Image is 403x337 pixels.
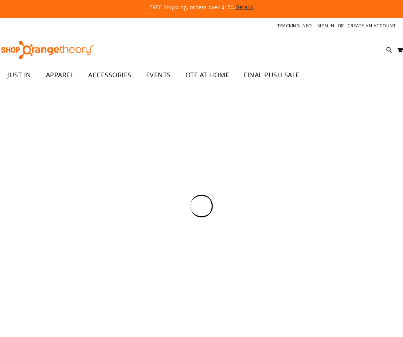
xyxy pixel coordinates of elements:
p: FREE Shipping, orders over $150. [23,4,379,11]
span: OTF AT HOME [185,67,230,83]
a: APPAREL [39,67,81,84]
a: EVENTS [139,67,178,84]
a: Details [235,4,254,11]
span: JUST IN [7,67,31,83]
span: FINAL PUSH SALE [244,67,300,83]
a: Create an Account [348,23,396,29]
a: Sign In [317,23,334,29]
a: Tracking Info [277,23,312,29]
span: APPAREL [46,67,74,83]
a: ACCESSORIES [81,67,139,84]
a: OTF AT HOME [178,67,237,84]
a: FINAL PUSH SALE [236,67,307,84]
span: EVENTS [146,67,171,83]
span: ACCESSORIES [88,67,132,83]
